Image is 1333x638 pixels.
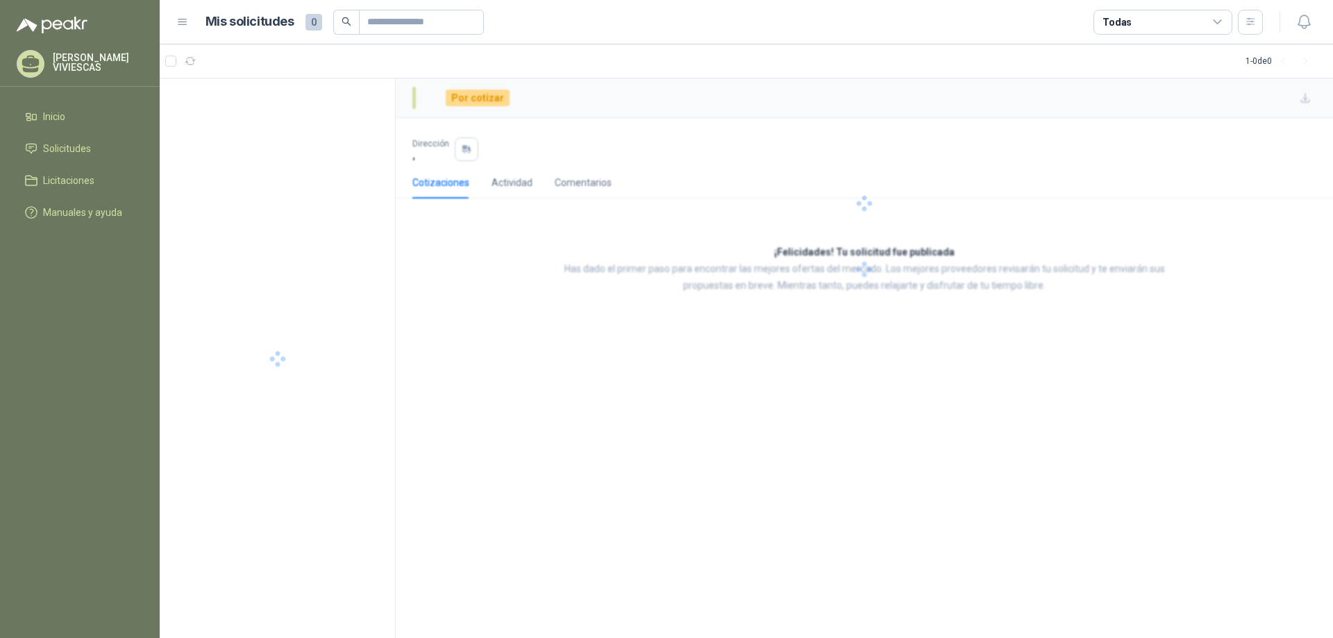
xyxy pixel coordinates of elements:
[43,141,91,156] span: Solicitudes
[17,103,143,130] a: Inicio
[305,14,322,31] span: 0
[43,173,94,188] span: Licitaciones
[17,17,87,33] img: Logo peakr
[43,109,65,124] span: Inicio
[1103,15,1132,30] div: Todas
[53,53,143,72] p: [PERSON_NAME] VIVIESCAS
[17,167,143,194] a: Licitaciones
[43,205,122,220] span: Manuales y ayuda
[342,17,351,26] span: search
[17,199,143,226] a: Manuales y ayuda
[17,135,143,162] a: Solicitudes
[206,12,294,32] h1: Mis solicitudes
[1246,50,1316,72] div: 1 - 0 de 0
